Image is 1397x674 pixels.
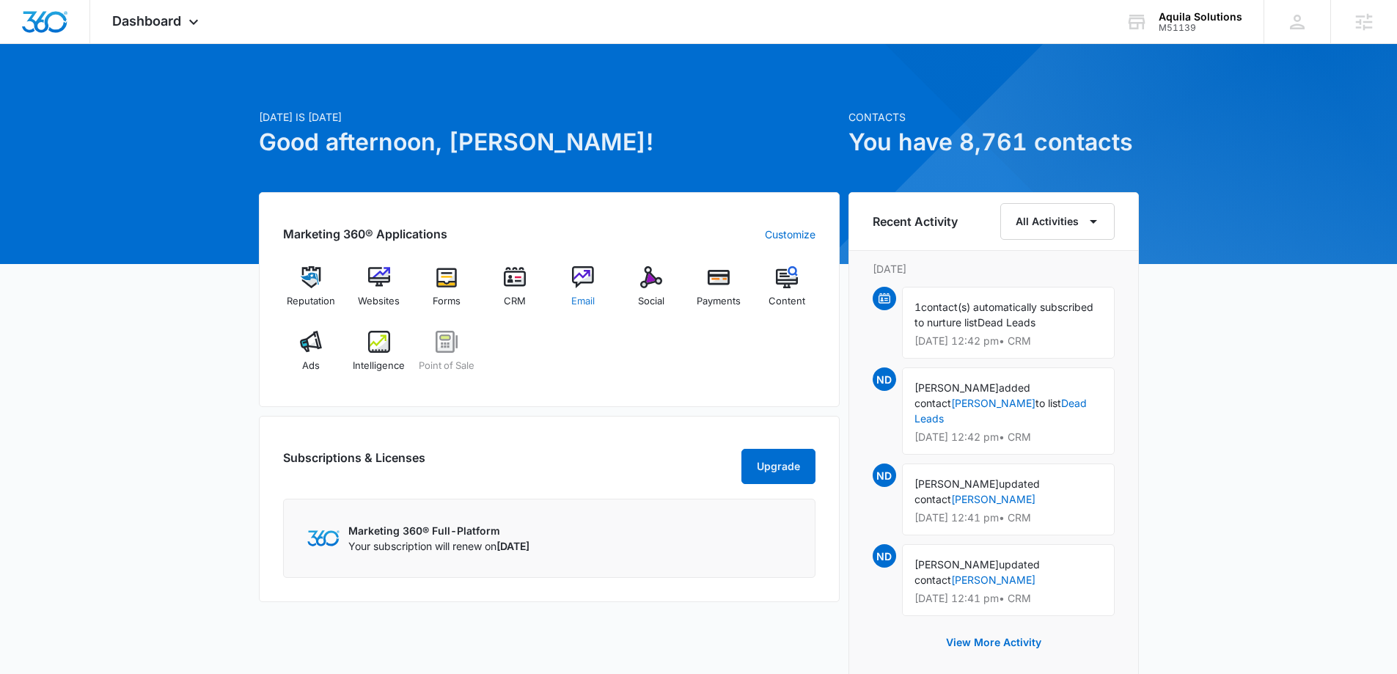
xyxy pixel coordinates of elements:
[283,331,340,384] a: Ads
[848,109,1139,125] p: Contacts
[112,13,181,29] span: Dashboard
[741,449,815,484] button: Upgrade
[931,625,1056,660] button: View More Activity
[914,558,999,571] span: [PERSON_NAME]
[351,266,407,319] a: Websites
[283,449,425,478] h2: Subscriptions & Licenses
[873,464,896,487] span: ND
[419,331,475,384] a: Point of Sale
[697,294,741,309] span: Payments
[487,266,543,319] a: CRM
[873,367,896,391] span: ND
[259,109,840,125] p: [DATE] is [DATE]
[769,294,805,309] span: Content
[638,294,664,309] span: Social
[504,294,526,309] span: CRM
[358,294,400,309] span: Websites
[302,359,320,373] span: Ads
[307,530,340,546] img: Marketing 360 Logo
[348,523,529,538] p: Marketing 360® Full-Platform
[951,574,1035,586] a: [PERSON_NAME]
[914,301,921,313] span: 1
[433,294,461,309] span: Forms
[914,513,1102,523] p: [DATE] 12:41 pm • CRM
[873,261,1115,276] p: [DATE]
[623,266,679,319] a: Social
[555,266,612,319] a: Email
[914,301,1093,329] span: contact(s) automatically subscribed to nurture list
[283,225,447,243] h2: Marketing 360® Applications
[765,227,815,242] a: Customize
[914,381,999,394] span: [PERSON_NAME]
[283,266,340,319] a: Reputation
[914,477,999,490] span: [PERSON_NAME]
[951,397,1035,409] a: [PERSON_NAME]
[691,266,747,319] a: Payments
[759,266,815,319] a: Content
[978,316,1035,329] span: Dead Leads
[1159,11,1242,23] div: account name
[848,125,1139,160] h1: You have 8,761 contacts
[419,359,474,373] span: Point of Sale
[1035,397,1061,409] span: to list
[914,336,1102,346] p: [DATE] 12:42 pm • CRM
[1159,23,1242,33] div: account id
[873,213,958,230] h6: Recent Activity
[914,432,1102,442] p: [DATE] 12:42 pm • CRM
[348,538,529,554] p: Your subscription will renew on
[351,331,407,384] a: Intelligence
[287,294,335,309] span: Reputation
[259,125,840,160] h1: Good afternoon, [PERSON_NAME]!
[914,593,1102,604] p: [DATE] 12:41 pm • CRM
[1000,203,1115,240] button: All Activities
[353,359,405,373] span: Intelligence
[873,544,896,568] span: ND
[419,266,475,319] a: Forms
[496,540,529,552] span: [DATE]
[571,294,595,309] span: Email
[951,493,1035,505] a: [PERSON_NAME]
